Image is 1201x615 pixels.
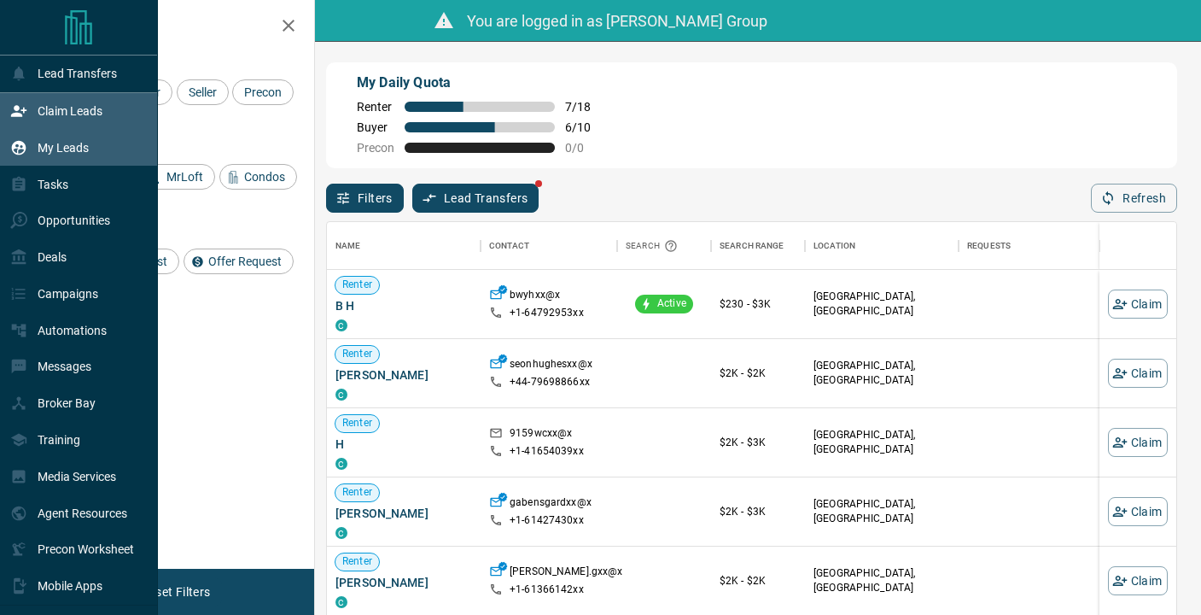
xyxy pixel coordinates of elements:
div: Search Range [711,222,805,270]
p: bwyhxx@x [510,288,560,306]
h2: Filters [55,17,297,38]
span: Precon [357,141,394,155]
p: +1- 61427430xx [510,513,584,528]
span: H [335,436,472,453]
p: [GEOGRAPHIC_DATA], [GEOGRAPHIC_DATA] [813,290,950,319]
div: Seller [177,79,229,105]
button: Claim [1108,497,1168,526]
div: condos.ca [335,389,347,401]
span: Renter [335,278,379,292]
span: Renter [335,347,379,361]
span: B H [335,297,472,314]
div: Requests [959,222,1112,270]
p: +1- 61366142xx [510,583,584,597]
span: [PERSON_NAME] [335,574,472,591]
button: Claim [1108,428,1168,457]
p: [GEOGRAPHIC_DATA], [GEOGRAPHIC_DATA] [813,566,950,595]
div: condos.ca [335,319,347,331]
span: [PERSON_NAME] [335,366,472,384]
div: Precon [232,79,294,105]
div: Condos [219,164,297,190]
p: [PERSON_NAME].gxx@x [510,565,622,583]
p: 9159wcxx@x [510,426,572,444]
p: $2K - $2K [720,573,796,589]
div: Location [805,222,959,270]
div: Name [327,222,481,270]
p: +1- 41654039xx [510,444,584,459]
span: Precon [238,85,288,99]
span: Renter [335,554,379,569]
p: +1- 64792953xx [510,306,584,320]
div: condos.ca [335,596,347,608]
p: [GEOGRAPHIC_DATA], [GEOGRAPHIC_DATA] [813,359,950,388]
button: Claim [1108,566,1168,595]
p: +44- 79698866xx [510,375,590,389]
span: MrLoft [160,170,209,184]
span: 7 / 18 [565,100,603,114]
span: Buyer [357,120,394,134]
span: Active [650,296,693,311]
span: 0 / 0 [565,141,603,155]
p: seonhughesxx@x [510,357,592,375]
div: condos.ca [335,527,347,539]
span: You are logged in as [PERSON_NAME] Group [467,12,767,30]
span: Condos [238,170,291,184]
span: Offer Request [202,255,288,268]
div: Contact [481,222,617,270]
span: Renter [335,485,379,500]
div: Search [626,222,682,270]
div: Name [335,222,361,270]
button: Claim [1108,290,1168,319]
p: gabensgardxx@x [510,495,592,513]
span: [PERSON_NAME] [335,505,472,522]
div: Offer Request [184,249,294,274]
p: My Daily Quota [357,73,603,93]
span: Renter [357,100,394,114]
div: Requests [967,222,1011,270]
div: Search Range [720,222,784,270]
button: Reset Filters [130,577,221,606]
span: Seller [183,85,223,99]
div: condos.ca [335,458,347,470]
p: $2K - $3K [720,504,796,519]
p: [GEOGRAPHIC_DATA], [GEOGRAPHIC_DATA] [813,428,950,457]
span: Renter [335,416,379,430]
div: MrLoft [142,164,215,190]
p: $230 - $3K [720,296,796,312]
p: [GEOGRAPHIC_DATA], [GEOGRAPHIC_DATA] [813,497,950,526]
p: $2K - $3K [720,435,796,450]
div: Contact [489,222,529,270]
p: $2K - $2K [720,366,796,381]
span: 6 / 10 [565,120,603,134]
button: Filters [326,184,404,213]
button: Claim [1108,359,1168,388]
button: Lead Transfers [412,184,539,213]
div: Location [813,222,855,270]
button: Refresh [1091,184,1177,213]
